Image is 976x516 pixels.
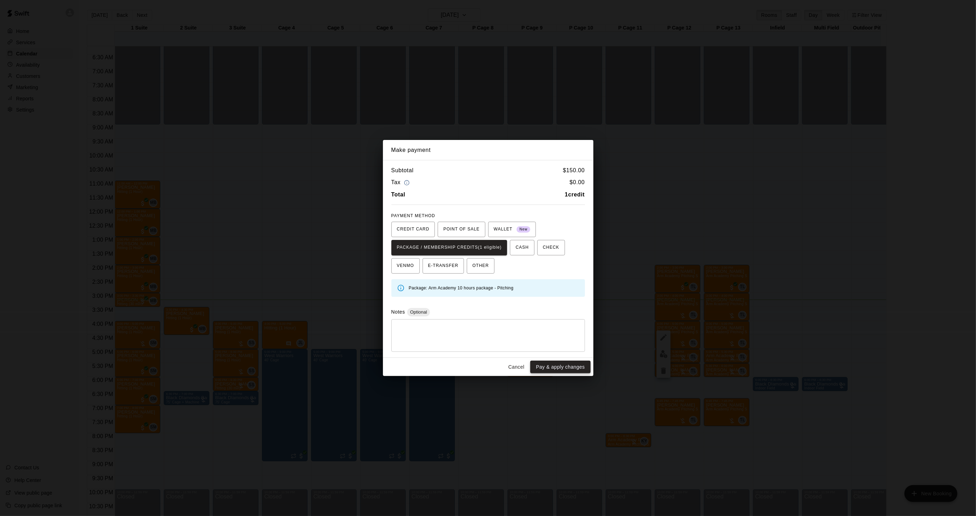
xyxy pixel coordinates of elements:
[428,260,459,272] span: E-TRANSFER
[530,361,590,374] button: Pay & apply changes
[407,309,430,315] span: Optional
[517,225,530,234] span: New
[443,224,479,235] span: POINT OF SALE
[565,192,585,197] b: 1 credit
[563,166,585,175] h6: $ 150.00
[438,222,485,237] button: POINT OF SALE
[423,258,464,274] button: E-TRANSFER
[409,286,514,290] span: Package: Arm Academy 10 hours package - Pitching
[391,192,405,197] b: Total
[397,242,502,253] span: PACKAGE / MEMBERSHIP CREDITS (1 eligible)
[391,240,507,255] button: PACKAGE / MEMBERSHIP CREDITS(1 eligible)
[397,260,414,272] span: VENMO
[488,222,536,237] button: WALLET New
[505,361,527,374] button: Cancel
[537,240,565,255] button: CHECK
[543,242,559,253] span: CHECK
[391,258,420,274] button: VENMO
[467,258,494,274] button: OTHER
[391,213,435,218] span: PAYMENT METHOD
[510,240,534,255] button: CASH
[570,178,585,187] h6: $ 0.00
[494,224,531,235] span: WALLET
[383,140,593,160] h2: Make payment
[391,222,435,237] button: CREDIT CARD
[472,260,489,272] span: OTHER
[516,242,529,253] span: CASH
[397,224,430,235] span: CREDIT CARD
[391,178,412,187] h6: Tax
[391,166,414,175] h6: Subtotal
[391,309,405,315] label: Notes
